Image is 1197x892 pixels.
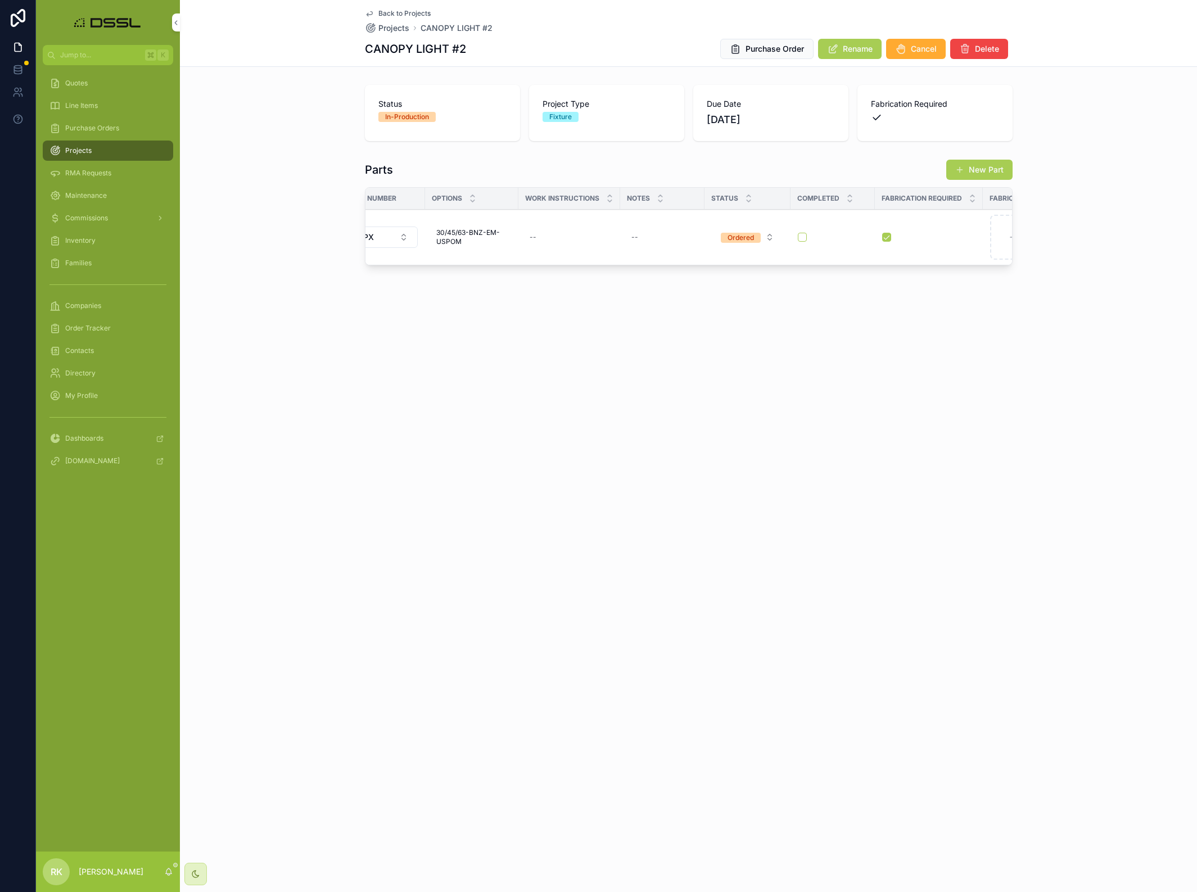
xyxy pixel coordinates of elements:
[43,118,173,138] a: Purchase Orders
[43,318,173,338] a: Order Tracker
[43,386,173,406] a: My Profile
[65,124,119,133] span: Purchase Orders
[365,162,393,178] h1: Parts
[43,296,173,316] a: Companies
[746,43,804,55] span: Purchase Order
[378,98,507,110] span: Status
[43,96,173,116] a: Line Items
[43,185,173,206] a: Maintenance
[65,191,107,200] span: Maintenance
[436,228,507,246] span: 30/45/63-BNZ-EM-USPOM
[65,169,111,178] span: RMA Requests
[946,160,1013,180] button: New Part
[843,43,873,55] span: Rename
[911,43,937,55] span: Cancel
[43,363,173,383] a: Directory
[797,194,839,203] span: Completed
[65,456,120,465] span: [DOMAIN_NAME]
[378,9,431,18] span: Back to Projects
[990,194,1073,203] span: Fabrication Drawings
[950,39,1008,59] button: Delete
[65,146,92,155] span: Projects
[348,227,418,248] button: Select Button
[65,259,92,268] span: Families
[51,865,62,879] span: RK
[43,428,173,449] a: Dashboards
[347,194,396,203] span: Part Number
[707,98,835,110] span: Due Date
[43,341,173,361] a: Contacts
[65,391,98,400] span: My Profile
[43,73,173,93] a: Quotes
[385,112,429,122] div: In-Production
[871,98,999,110] span: Fabrication Required
[65,214,108,223] span: Commissions
[707,112,835,128] span: [DATE]
[378,22,409,34] span: Projects
[65,101,98,110] span: Line Items
[43,451,173,471] a: [DOMAIN_NAME]
[543,98,671,110] span: Project Type
[886,39,946,59] button: Cancel
[525,194,599,203] span: Work Instructions
[65,301,101,310] span: Companies
[60,51,141,60] span: Jump to...
[43,208,173,228] a: Commissions
[65,346,94,355] span: Contacts
[65,236,96,245] span: Inventory
[631,233,638,242] div: --
[65,434,103,443] span: Dashboards
[627,194,650,203] span: Notes
[365,22,409,34] a: Projects
[882,194,962,203] span: Fabrication Required
[711,194,738,203] span: Status
[421,22,493,34] a: CANOPY LIGHT #2
[728,233,754,243] div: Ordered
[71,13,146,31] img: App logo
[365,41,466,57] h1: CANOPY LIGHT #2
[159,51,168,60] span: K
[549,112,572,122] div: Fixture
[43,253,173,273] a: Families
[712,227,783,247] button: Select Button
[43,45,173,65] button: Jump to...K
[432,194,462,203] span: Options
[36,65,180,486] div: scrollable content
[43,163,173,183] a: RMA Requests
[358,232,374,243] span: CPX
[818,39,882,59] button: Rename
[65,324,111,333] span: Order Tracker
[43,230,173,251] a: Inventory
[79,866,143,877] p: [PERSON_NAME]
[65,369,96,378] span: Directory
[530,233,536,242] div: --
[365,9,431,18] a: Back to Projects
[720,39,814,59] button: Purchase Order
[975,43,999,55] span: Delete
[65,79,88,88] span: Quotes
[43,141,173,161] a: Projects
